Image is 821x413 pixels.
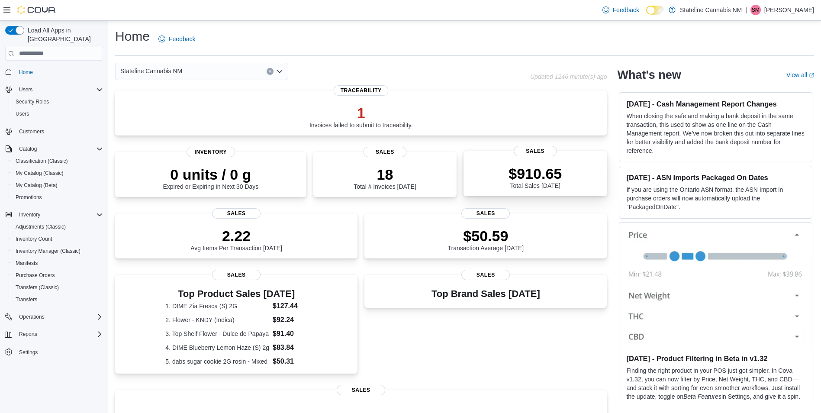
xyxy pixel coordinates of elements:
[12,180,61,190] a: My Catalog (Beta)
[2,209,106,221] button: Inventory
[12,222,69,232] a: Adjustments (Classic)
[165,302,269,310] dt: 1. DIME Zia Fresca (S) 2G
[120,66,182,76] span: Stateline Cannabis NM
[12,234,56,244] a: Inventory Count
[448,227,524,252] div: Transaction Average [DATE]
[169,35,195,43] span: Feedback
[431,289,540,299] h3: Top Brand Sales [DATE]
[9,96,106,108] button: Security Roles
[165,343,269,352] dt: 4. DIME Blueberry Lemon Haze (S) 2g
[16,194,42,201] span: Promotions
[12,109,103,119] span: Users
[752,5,760,15] span: SM
[9,191,106,203] button: Promotions
[16,347,41,358] a: Settings
[19,145,37,152] span: Catalog
[9,108,106,120] button: Users
[786,71,814,78] a: View allExternal link
[16,144,40,154] button: Catalog
[273,356,307,367] dd: $50.31
[16,67,36,77] a: Home
[212,270,261,280] span: Sales
[626,100,805,108] h3: [DATE] - Cash Management Report Changes
[514,146,557,156] span: Sales
[273,301,307,311] dd: $127.44
[599,1,643,19] a: Feedback
[165,289,307,299] h3: Top Product Sales [DATE]
[12,294,103,305] span: Transfers
[16,67,103,77] span: Home
[12,192,45,203] a: Promotions
[12,258,103,268] span: Manifests
[334,85,389,96] span: Traceability
[12,258,41,268] a: Manifests
[16,312,103,322] span: Operations
[16,126,48,137] a: Customers
[16,236,52,242] span: Inventory Count
[16,126,103,137] span: Customers
[273,329,307,339] dd: $91.40
[273,315,307,325] dd: $92.24
[680,5,742,15] p: Stateline Cannabis NM
[2,84,106,96] button: Users
[9,221,106,233] button: Adjustments (Classic)
[2,328,106,340] button: Reports
[16,312,48,322] button: Operations
[16,170,64,177] span: My Catalog (Classic)
[165,316,269,324] dt: 2. Flower - KNDY (Indica)
[16,110,29,117] span: Users
[12,168,67,178] a: My Catalog (Classic)
[9,269,106,281] button: Purchase Orders
[9,167,106,179] button: My Catalog (Classic)
[309,104,413,122] p: 1
[12,246,103,256] span: Inventory Manager (Classic)
[2,125,106,138] button: Customers
[12,156,103,166] span: Classification (Classic)
[9,245,106,257] button: Inventory Manager (Classic)
[461,270,510,280] span: Sales
[16,144,103,154] span: Catalog
[19,313,45,320] span: Operations
[2,66,106,78] button: Home
[273,342,307,353] dd: $83.84
[337,385,385,395] span: Sales
[12,168,103,178] span: My Catalog (Classic)
[2,345,106,358] button: Settings
[16,210,44,220] button: Inventory
[16,329,41,339] button: Reports
[12,222,103,232] span: Adjustments (Classic)
[16,98,49,105] span: Security Roles
[12,156,71,166] a: Classification (Classic)
[115,28,150,45] h1: Home
[16,158,68,165] span: Classification (Classic)
[190,227,282,245] p: 2.22
[276,68,283,75] button: Open list of options
[19,69,33,76] span: Home
[19,86,32,93] span: Users
[212,208,261,219] span: Sales
[16,296,37,303] span: Transfers
[9,233,106,245] button: Inventory Count
[2,311,106,323] button: Operations
[17,6,56,14] img: Cova
[12,294,41,305] a: Transfers
[12,270,58,281] a: Purchase Orders
[267,68,274,75] button: Clear input
[626,354,805,363] h3: [DATE] - Product Filtering in Beta in v1.32
[5,62,103,381] nav: Complex example
[187,147,235,157] span: Inventory
[9,257,106,269] button: Manifests
[190,227,282,252] div: Avg Items Per Transaction [DATE]
[19,331,37,338] span: Reports
[617,68,681,82] h2: What's new
[626,185,805,211] p: If you are using the Ontario ASN format, the ASN Import in purchase orders will now automatically...
[16,182,58,189] span: My Catalog (Beta)
[9,179,106,191] button: My Catalog (Beta)
[12,234,103,244] span: Inventory Count
[354,166,416,183] p: 18
[24,26,103,43] span: Load All Apps in [GEOGRAPHIC_DATA]
[809,73,814,78] svg: External link
[613,6,639,14] span: Feedback
[764,5,814,15] p: [PERSON_NAME]
[626,112,805,155] p: When closing the safe and making a bank deposit in the same transaction, this used to show as one...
